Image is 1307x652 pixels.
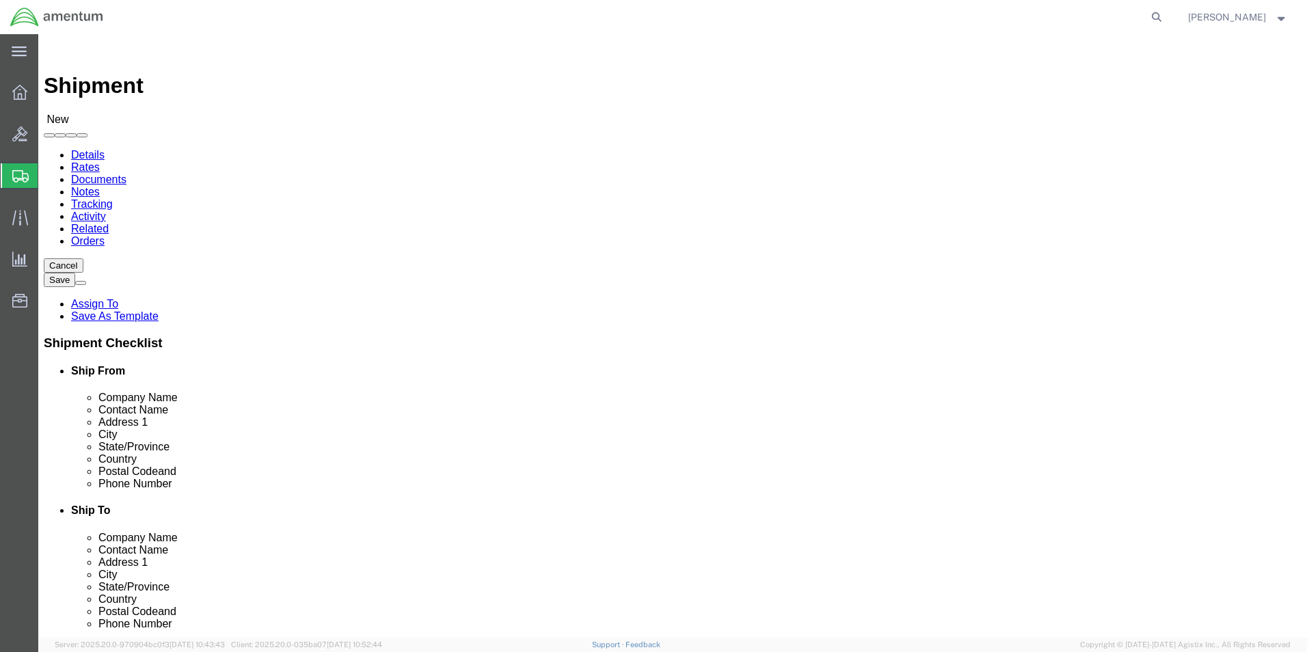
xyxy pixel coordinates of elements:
span: Copyright © [DATE]-[DATE] Agistix Inc., All Rights Reserved [1080,639,1291,651]
iframe: FS Legacy Container [38,34,1307,638]
span: [DATE] 10:43:43 [170,640,225,649]
span: [DATE] 10:52:44 [327,640,382,649]
span: Zachary Bolhuis [1188,10,1266,25]
img: logo [10,7,104,27]
span: Server: 2025.20.0-970904bc0f3 [55,640,225,649]
span: Client: 2025.20.0-035ba07 [231,640,382,649]
a: Feedback [625,640,660,649]
a: Support [592,640,626,649]
button: [PERSON_NAME] [1187,9,1289,25]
